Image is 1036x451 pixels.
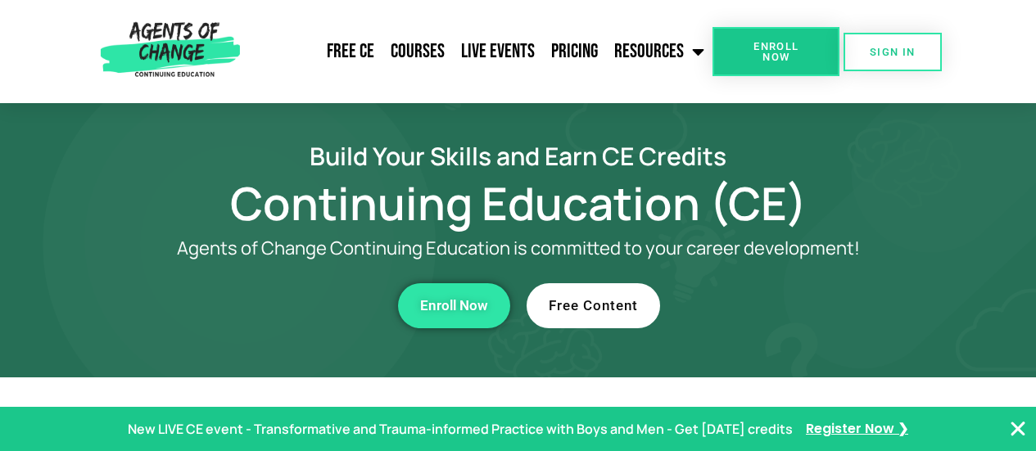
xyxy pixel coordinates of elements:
[398,283,510,328] a: Enroll Now
[739,41,813,62] span: Enroll Now
[1008,419,1028,439] button: Close Banner
[52,144,985,168] h2: Build Your Skills and Earn CE Credits
[117,238,920,259] p: Agents of Change Continuing Education is committed to your career development!
[527,283,660,328] a: Free Content
[606,31,713,72] a: Resources
[420,299,488,313] span: Enroll Now
[453,31,543,72] a: Live Events
[543,31,606,72] a: Pricing
[128,417,793,441] p: New LIVE CE event - Transformative and Trauma-informed Practice with Boys and Men - Get [DATE] cr...
[52,184,985,222] h1: Continuing Education (CE)
[549,299,638,313] span: Free Content
[870,47,916,57] span: SIGN IN
[844,33,942,71] a: SIGN IN
[247,31,713,72] nav: Menu
[806,417,908,441] a: Register Now ❯
[382,31,453,72] a: Courses
[713,27,839,76] a: Enroll Now
[319,31,382,72] a: Free CE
